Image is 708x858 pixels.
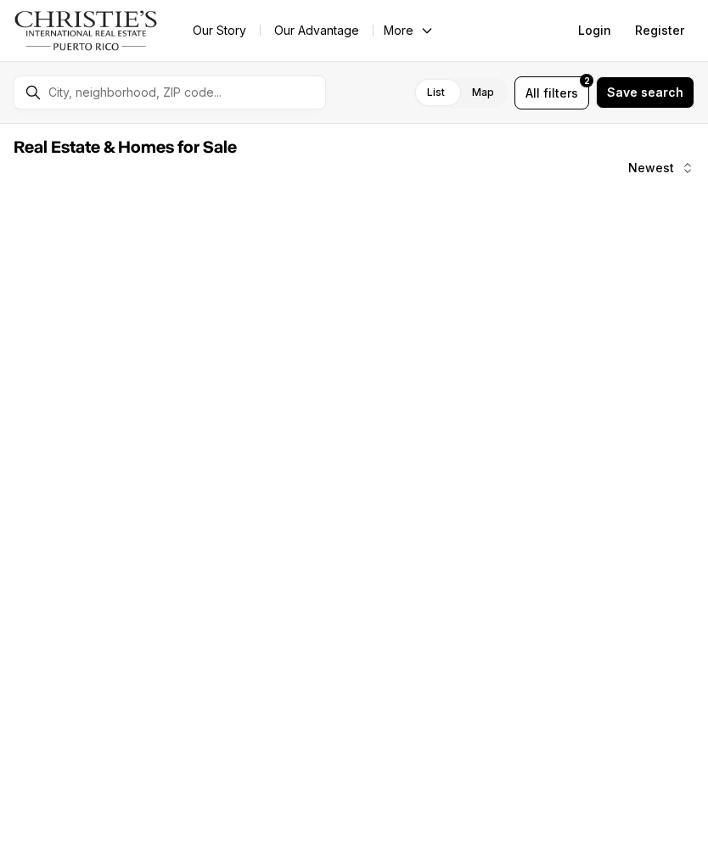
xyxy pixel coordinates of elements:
span: Register [635,24,684,37]
button: Register [625,14,694,48]
span: 2 [584,74,590,87]
span: filters [543,84,578,102]
img: logo [14,10,159,51]
button: Save search [596,76,694,109]
span: Save search [607,86,683,99]
button: Allfilters2 [514,76,589,109]
span: Real Estate & Homes for Sale [14,139,237,156]
a: Our Story [179,19,260,42]
a: Our Advantage [261,19,373,42]
button: More [374,19,445,42]
button: Login [568,14,621,48]
label: List [413,77,458,108]
span: Newest [628,161,674,175]
button: Newest [618,151,705,185]
span: Login [578,24,611,37]
label: Map [458,77,508,108]
span: All [525,84,540,102]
